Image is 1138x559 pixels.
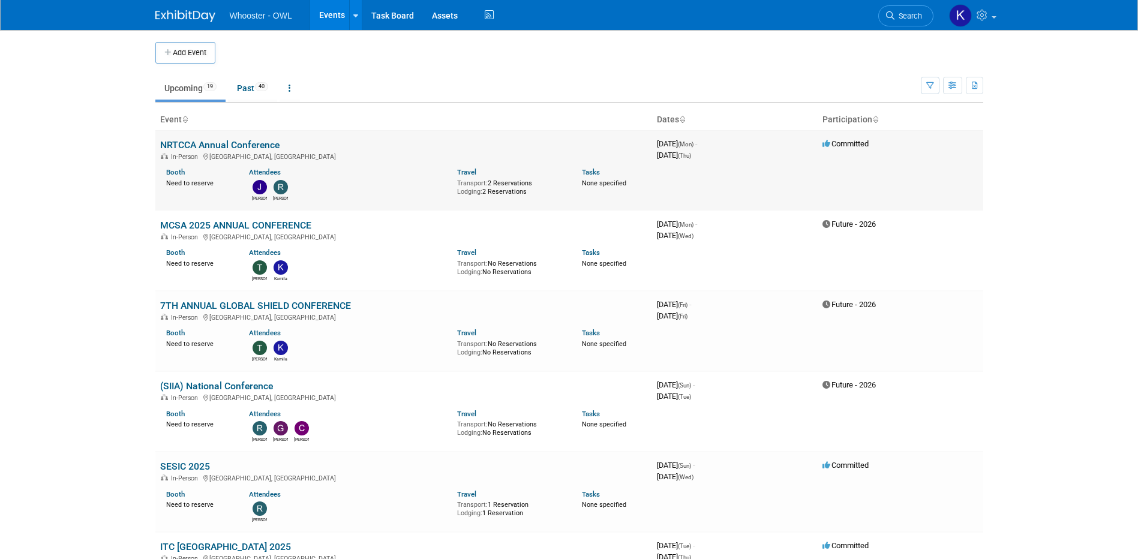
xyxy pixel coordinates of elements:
[161,394,168,400] img: In-Person Event
[273,435,288,443] div: Gary LaFond
[295,421,309,435] img: Clare Louise Southcombe
[457,168,476,176] a: Travel
[657,472,693,481] span: [DATE]
[582,410,600,418] a: Tasks
[822,461,869,470] span: Committed
[872,115,878,124] a: Sort by Participation Type
[457,329,476,337] a: Travel
[582,420,626,428] span: None specified
[695,139,697,148] span: -
[693,541,695,550] span: -
[161,474,168,480] img: In-Person Event
[249,490,281,498] a: Attendees
[273,194,288,202] div: Robert Dugan
[457,177,564,196] div: 2 Reservations 2 Reservations
[657,231,693,240] span: [DATE]
[171,153,202,161] span: In-Person
[160,380,273,392] a: (SIIA) National Conference
[678,313,687,320] span: (Fri)
[457,340,488,348] span: Transport:
[457,248,476,257] a: Travel
[274,341,288,355] img: Kamila Castaneda
[249,168,281,176] a: Attendees
[252,516,267,523] div: Robert Dugan
[657,380,695,389] span: [DATE]
[818,110,983,130] th: Participation
[160,139,280,151] a: NRTCCA Annual Conference
[228,77,277,100] a: Past40
[457,420,488,428] span: Transport:
[457,498,564,517] div: 1 Reservation 1 Reservation
[274,421,288,435] img: Gary LaFond
[652,110,818,130] th: Dates
[657,311,687,320] span: [DATE]
[678,152,691,159] span: (Thu)
[582,340,626,348] span: None specified
[657,461,695,470] span: [DATE]
[679,115,685,124] a: Sort by Start Date
[155,110,652,130] th: Event
[166,257,232,268] div: Need to reserve
[657,392,691,401] span: [DATE]
[457,429,482,437] span: Lodging:
[678,393,691,400] span: (Tue)
[160,300,351,311] a: 7TH ANNUAL GLOBAL SHIELD CONFERENCE
[252,194,267,202] div: James Justus
[155,77,226,100] a: Upcoming19
[657,300,691,309] span: [DATE]
[678,233,693,239] span: (Wed)
[161,314,168,320] img: In-Person Event
[166,168,185,176] a: Booth
[252,435,267,443] div: Richard Spradley
[657,151,691,160] span: [DATE]
[457,188,482,196] span: Lodging:
[274,260,288,275] img: Kamila Castaneda
[693,380,695,389] span: -
[253,421,267,435] img: Richard Spradley
[693,461,695,470] span: -
[249,329,281,337] a: Attendees
[160,392,647,402] div: [GEOGRAPHIC_DATA], [GEOGRAPHIC_DATA]
[160,473,647,482] div: [GEOGRAPHIC_DATA], [GEOGRAPHIC_DATA]
[822,300,876,309] span: Future - 2026
[171,394,202,402] span: In-Person
[457,268,482,276] span: Lodging:
[582,490,600,498] a: Tasks
[166,329,185,337] a: Booth
[166,338,232,348] div: Need to reserve
[273,275,288,282] div: Kamila Castaneda
[582,168,600,176] a: Tasks
[822,541,869,550] span: Committed
[678,462,691,469] span: (Sun)
[160,151,647,161] div: [GEOGRAPHIC_DATA], [GEOGRAPHIC_DATA]
[582,260,626,268] span: None specified
[822,380,876,389] span: Future - 2026
[253,180,267,194] img: James Justus
[182,115,188,124] a: Sort by Event Name
[171,474,202,482] span: In-Person
[294,435,309,443] div: Clare Louise Southcombe
[252,355,267,362] div: Travis Dykes
[678,221,693,228] span: (Mon)
[894,11,922,20] span: Search
[878,5,933,26] a: Search
[457,490,476,498] a: Travel
[230,11,292,20] span: Whooster - OWL
[161,153,168,159] img: In-Person Event
[457,260,488,268] span: Transport:
[457,501,488,509] span: Transport:
[582,248,600,257] a: Tasks
[657,220,697,229] span: [DATE]
[171,233,202,241] span: In-Person
[160,541,291,552] a: ITC [GEOGRAPHIC_DATA] 2025
[678,141,693,148] span: (Mon)
[161,233,168,239] img: In-Person Event
[160,312,647,321] div: [GEOGRAPHIC_DATA], [GEOGRAPHIC_DATA]
[166,177,232,188] div: Need to reserve
[253,501,267,516] img: Robert Dugan
[457,179,488,187] span: Transport:
[949,4,972,27] img: Kamila Castaneda
[255,82,268,91] span: 40
[160,232,647,241] div: [GEOGRAPHIC_DATA], [GEOGRAPHIC_DATA]
[249,248,281,257] a: Attendees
